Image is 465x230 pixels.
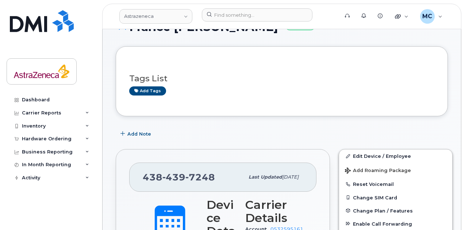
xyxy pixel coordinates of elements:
div: Quicklinks [390,9,414,24]
div: Marlo Cabansag [415,9,447,24]
span: Change Plan / Features [353,208,413,213]
span: Enable Call Forwarding [353,221,412,226]
a: Add tags [129,86,166,95]
h3: Carrier Details [245,198,303,225]
a: Astrazeneca [119,9,192,24]
span: Add Note [127,130,151,137]
button: Add Note [116,127,157,140]
input: Find something... [202,8,312,22]
h3: Tags List [129,74,434,83]
button: Change SIM Card [339,191,452,204]
button: Add Roaming Package [339,163,452,178]
span: 439 [162,172,185,183]
span: Last updated [249,174,282,180]
span: 438 [143,172,215,183]
a: Edit Device / Employee [339,149,452,163]
span: MC [422,12,432,21]
span: Add Roaming Package [345,168,411,175]
button: Reset Voicemail [339,178,452,191]
span: 7248 [185,172,215,183]
button: Change Plan / Features [339,204,452,217]
span: [DATE] [282,174,299,180]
